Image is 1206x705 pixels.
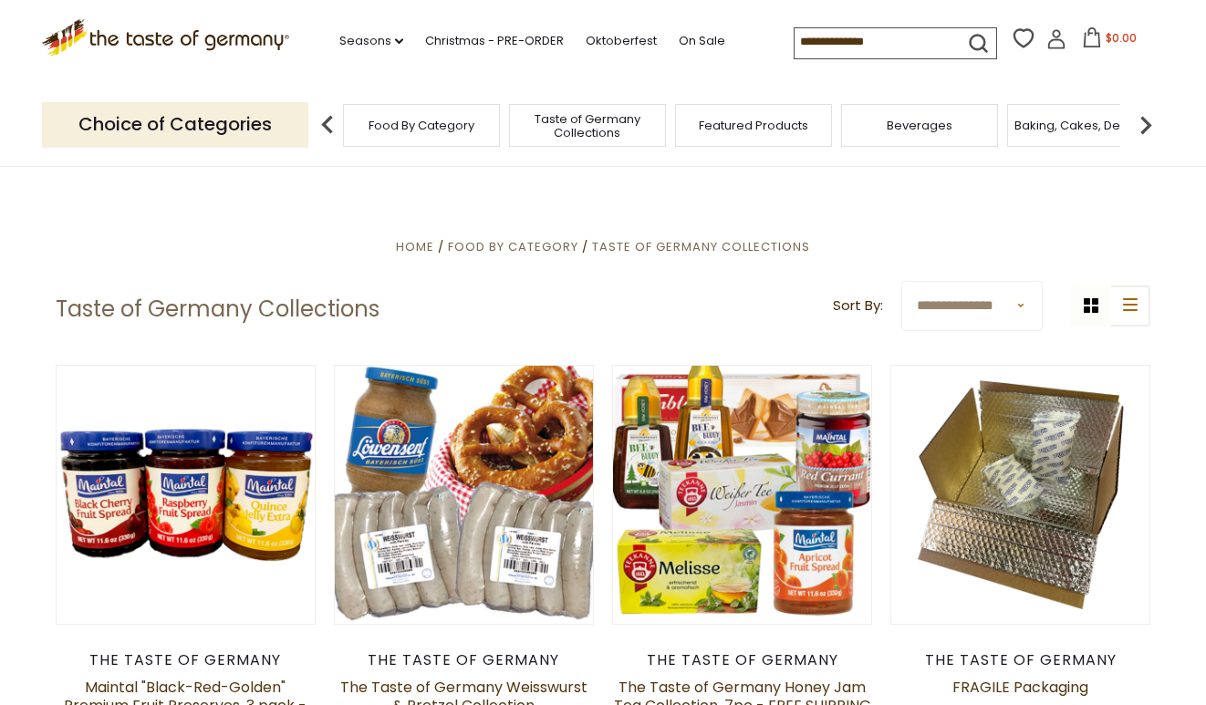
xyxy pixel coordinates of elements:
[1014,119,1156,132] a: Baking, Cakes, Desserts
[335,366,593,624] img: The Taste of Germany Weisswurst & Pretzel Collection
[1070,27,1148,55] button: $0.00
[952,677,1088,698] a: FRAGILE Packaging
[1106,30,1137,46] span: $0.00
[56,295,379,323] h1: Taste of Germany Collections
[425,31,564,51] a: Christmas - PRE-ORDER
[586,31,657,51] a: Oktoberfest
[339,31,403,51] a: Seasons
[515,112,660,140] a: Taste of Germany Collections
[833,295,883,317] label: Sort By:
[612,651,872,669] div: The Taste of Germany
[396,238,434,255] a: Home
[679,31,725,51] a: On Sale
[887,119,952,132] a: Beverages
[57,366,315,624] img: Maintal "Black-Red-Golden" Premium Fruit Preserves, 3 pack - SPECIAL PRICE
[309,107,346,143] img: previous arrow
[334,651,594,669] div: The Taste of Germany
[369,119,474,132] a: Food By Category
[592,238,810,255] a: Taste of Germany Collections
[613,366,871,624] img: The Taste of Germany Honey Jam Tea Collection, 7pc - FREE SHIPPING
[56,651,316,669] div: The Taste of Germany
[891,366,1149,624] img: FRAGILE Packaging
[448,238,578,255] a: Food By Category
[1128,107,1164,143] img: next arrow
[42,102,308,147] p: Choice of Categories
[890,651,1150,669] div: The Taste of Germany
[699,119,808,132] a: Featured Products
